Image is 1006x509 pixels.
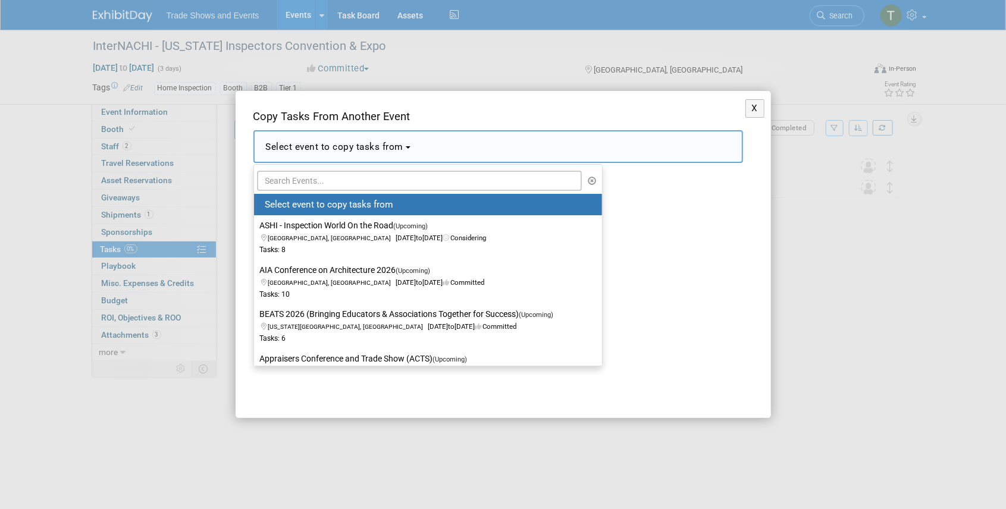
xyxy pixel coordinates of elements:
[260,306,590,345] label: BEATS 2026 (Bringing Educators & Associations Together for Success)
[268,323,428,331] span: [US_STATE][GEOGRAPHIC_DATA], [GEOGRAPHIC_DATA]
[253,130,743,163] button: Select event to copy tasks from
[253,109,743,130] div: Copy Tasks From Another Event
[260,290,578,300] div: Tasks: 10
[416,234,423,242] span: to
[265,199,394,210] span: Select event to copy tasks from
[260,266,485,287] span: [DATE] [DATE] Committed
[394,222,428,230] span: (Upcoming)
[260,351,590,390] label: Appraisers Conference and Trade Show (ACTS)
[257,171,582,191] input: Search Events...
[260,245,578,255] div: Tasks: 8
[260,334,578,344] div: Tasks: 6
[519,311,554,319] span: (Upcoming)
[433,356,468,363] span: (Upcoming)
[268,234,396,242] span: [GEOGRAPHIC_DATA], [GEOGRAPHIC_DATA]
[745,99,765,118] button: X
[416,278,423,287] span: to
[260,218,590,257] label: ASHI - Inspection World On the Road
[449,322,455,331] span: to
[268,279,396,287] span: [GEOGRAPHIC_DATA], [GEOGRAPHIC_DATA]
[266,142,404,152] span: Select event to copy tasks from
[396,267,431,275] span: (Upcoming)
[260,262,590,301] label: AIA Conference on Architecture 2026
